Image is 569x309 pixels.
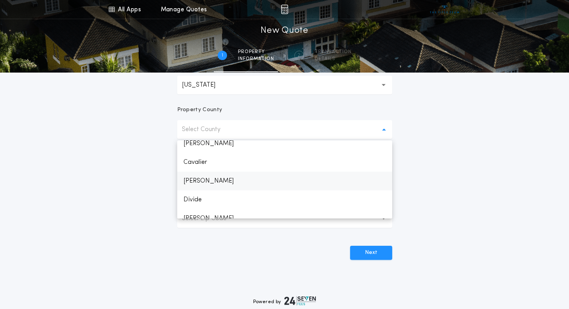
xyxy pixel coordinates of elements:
[238,49,274,55] span: Property
[177,172,392,190] p: [PERSON_NAME]
[281,5,288,14] img: img
[177,140,392,218] ul: Select County
[177,153,392,172] p: Cavalier
[284,296,316,305] img: logo
[298,52,300,59] h2: 2
[177,209,392,228] button: Select Zip Code
[238,56,274,62] span: information
[222,52,223,59] h2: 1
[177,209,392,228] p: [PERSON_NAME]
[182,214,239,223] p: Select Zip Code
[182,80,228,90] p: [US_STATE]
[261,25,308,37] h1: New Quote
[177,190,392,209] p: Divide
[315,56,352,62] span: details
[315,49,352,55] span: Transaction
[177,76,392,94] button: [US_STATE]
[177,120,392,139] button: Select County
[177,106,222,114] p: Property County
[177,134,392,153] p: [PERSON_NAME]
[182,125,233,134] p: Select County
[430,5,459,13] img: vs-icon
[350,246,392,260] button: Next
[253,296,316,305] div: Powered by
